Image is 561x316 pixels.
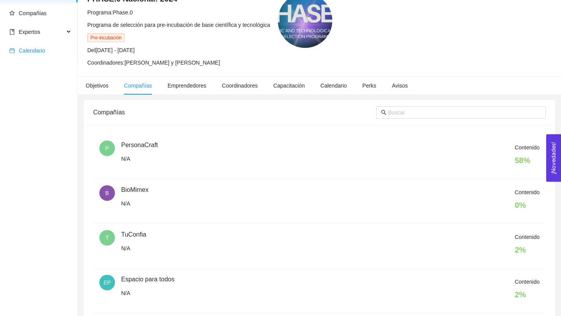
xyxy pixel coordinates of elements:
span: Calendario [320,83,347,89]
span: Compañías [124,83,152,89]
span: Coordinadores: [PERSON_NAME] y [PERSON_NAME] [87,60,220,66]
span: calendar [9,48,15,53]
h4: 2 % [515,289,540,300]
span: PersonaCraft [121,142,158,148]
span: Espacio para todos [121,276,175,283]
span: BioMimex [121,186,148,193]
span: Contenido [515,279,540,285]
span: star [9,11,15,16]
span: Pre-incubación [87,33,125,42]
input: Buscar [388,108,541,117]
span: P [105,140,109,156]
h4: 58 % [515,155,540,166]
span: Contenido [515,234,540,240]
span: T [106,230,109,246]
button: Open Feedback Widget [546,134,561,182]
span: Calendario [19,47,45,54]
span: Expertos [19,29,40,35]
span: Avisos [392,83,408,89]
span: Capacitación [273,83,305,89]
span: Compañías [19,10,47,16]
span: B [105,185,109,201]
span: Programa de selección para pre-incubación de base científica y tecnológica [87,22,270,28]
span: Del [DATE] - [DATE] [87,47,135,53]
span: TuConfia [121,231,146,238]
span: book [9,29,15,35]
span: Perks [362,83,376,89]
span: EP [104,275,111,290]
span: Contenido [515,189,540,195]
h4: 2 % [515,244,540,255]
span: Programa: Phase.0 [87,9,133,16]
span: Emprendedores [168,83,206,89]
h4: 0 % [515,200,540,211]
div: Compañías [93,101,376,123]
span: search [381,110,386,115]
span: Objetivos [86,83,108,89]
span: Coordinadores [222,83,258,89]
span: Contenido [515,144,540,151]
